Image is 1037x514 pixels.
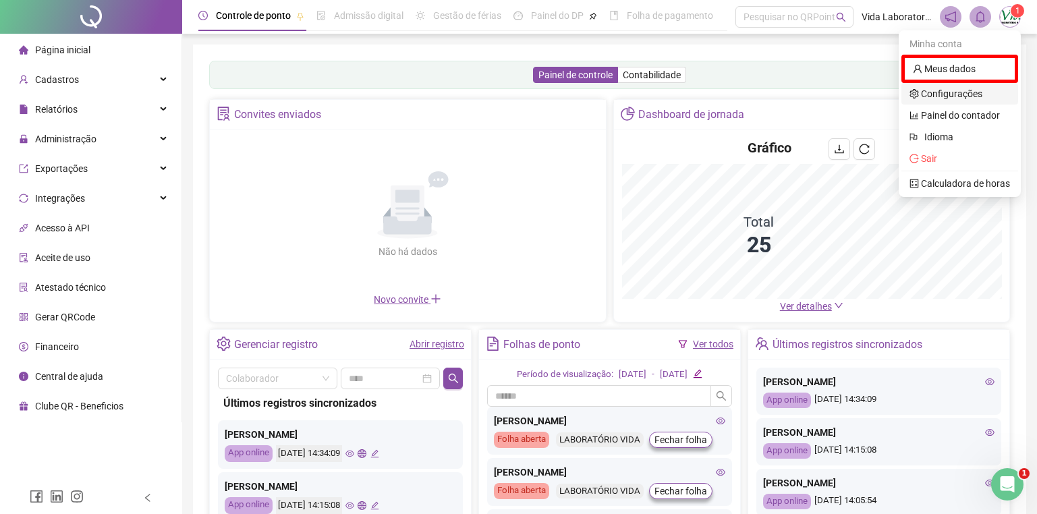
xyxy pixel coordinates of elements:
[909,88,982,99] a: setting Configurações
[494,465,725,480] div: [PERSON_NAME]
[345,449,354,458] span: eye
[660,368,688,382] div: [DATE]
[276,445,342,462] div: [DATE] 14:34:09
[416,11,425,20] span: sun
[513,11,523,20] span: dashboard
[1011,4,1024,18] sup: Atualize o seu contato no menu Meus Dados
[30,490,43,503] span: facebook
[35,193,85,204] span: Integrações
[50,490,63,503] span: linkedin
[836,12,846,22] span: search
[909,130,919,144] span: flag
[70,490,84,503] span: instagram
[862,9,932,24] span: Vida Laboratorio
[763,476,994,490] div: [PERSON_NAME]
[985,377,994,387] span: eye
[374,294,441,305] span: Novo convite
[35,341,79,352] span: Financeiro
[1000,7,1020,27] img: 76119
[859,144,870,154] span: reload
[334,10,403,21] span: Admissão digital
[924,130,1002,144] span: Idioma
[716,391,727,401] span: search
[345,244,470,259] div: Não há dados
[198,11,208,20] span: clock-circle
[678,339,688,349] span: filter
[225,479,456,494] div: [PERSON_NAME]
[19,283,28,292] span: solution
[763,393,811,408] div: App online
[556,432,644,448] div: LABORATÓRIO VIDA
[763,374,994,389] div: [PERSON_NAME]
[433,10,501,21] span: Gestão de férias
[780,301,843,312] a: Ver detalhes down
[638,103,744,126] div: Dashboard de jornada
[1015,6,1020,16] span: 1
[345,501,354,510] span: eye
[35,134,96,144] span: Administração
[296,12,304,20] span: pushpin
[35,45,90,55] span: Página inicial
[985,478,994,488] span: eye
[358,501,366,510] span: global
[945,11,957,23] span: notification
[621,107,635,121] span: pie-chart
[531,10,584,21] span: Painel do DP
[623,69,681,80] span: Contabilidade
[1019,468,1030,479] span: 1
[517,368,613,382] div: Período de visualização:
[19,223,28,233] span: api
[19,134,28,144] span: lock
[234,333,318,356] div: Gerenciar registro
[834,144,845,154] span: download
[834,301,843,310] span: down
[35,371,103,382] span: Central de ajuda
[589,12,597,20] span: pushpin
[921,153,937,164] span: Sair
[19,45,28,55] span: home
[763,425,994,440] div: [PERSON_NAME]
[19,401,28,411] span: gift
[780,301,832,312] span: Ver detalhes
[276,497,342,514] div: [DATE] 14:15:08
[654,432,707,447] span: Fechar folha
[503,333,580,356] div: Folhas de ponto
[486,337,500,351] span: file-text
[234,103,321,126] div: Convites enviados
[748,138,791,157] h4: Gráfico
[370,449,379,458] span: edit
[35,163,88,174] span: Exportações
[217,337,231,351] span: setting
[35,312,95,322] span: Gerar QRCode
[225,427,456,442] div: [PERSON_NAME]
[985,428,994,437] span: eye
[763,494,994,509] div: [DATE] 14:05:54
[216,10,291,21] span: Controle de ponto
[19,253,28,262] span: audit
[35,74,79,85] span: Cadastros
[716,467,725,477] span: eye
[19,105,28,114] span: file
[909,154,919,163] span: logout
[143,493,152,503] span: left
[35,252,90,263] span: Aceite de uso
[19,312,28,322] span: qrcode
[763,443,994,459] div: [DATE] 14:15:08
[763,494,811,509] div: App online
[430,293,441,304] span: plus
[19,372,28,381] span: info-circle
[538,69,613,80] span: Painel de controle
[316,11,326,20] span: file-done
[693,369,702,378] span: edit
[494,413,725,428] div: [PERSON_NAME]
[619,368,646,382] div: [DATE]
[649,432,712,448] button: Fechar folha
[19,164,28,173] span: export
[223,395,457,411] div: Últimos registros sincronizados
[773,333,922,356] div: Últimos registros sincronizados
[448,373,459,384] span: search
[909,178,1010,189] a: calculator Calculadora de horas
[358,449,366,458] span: global
[35,401,123,411] span: Clube QR - Beneficios
[35,104,78,115] span: Relatórios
